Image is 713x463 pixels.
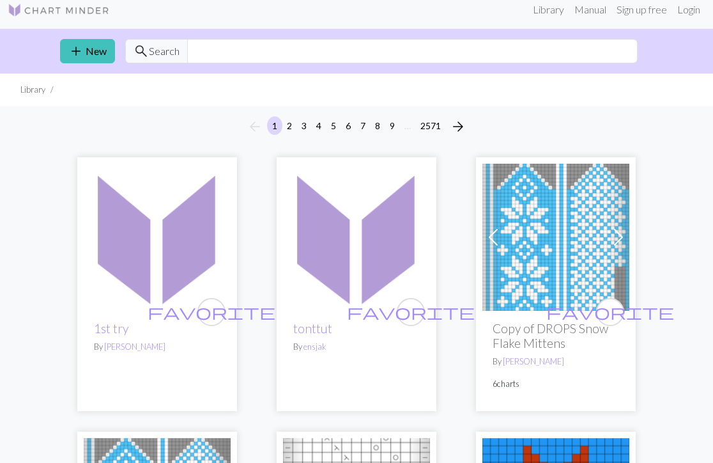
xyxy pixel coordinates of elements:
[20,84,45,96] li: Library
[134,42,149,60] span: search
[326,116,341,135] button: 5
[450,118,466,136] span: arrow_forward
[283,230,430,242] a: tonttut
[149,43,180,59] span: Search
[148,302,275,322] span: favorite
[311,116,326,135] button: 4
[546,302,674,322] span: favorite
[493,321,619,350] h2: Copy of DROPS Snow Flake Mittens
[68,42,84,60] span: add
[84,164,231,311] img: 1st try
[385,116,400,135] button: 9
[84,230,231,242] a: 1st try
[347,302,475,322] span: favorite
[8,3,110,18] img: Logo
[482,230,629,242] a: Adult Small: Right Hand
[546,299,674,325] i: favourite
[355,116,371,135] button: 7
[104,341,165,352] a: [PERSON_NAME]
[397,298,425,326] button: favourite
[415,116,446,135] button: 2571
[197,298,226,326] button: favourite
[370,116,385,135] button: 8
[296,116,312,135] button: 3
[493,356,619,368] p: By
[482,164,629,311] img: Adult Small: Right Hand
[341,116,356,135] button: 6
[450,119,466,134] i: Next
[282,116,297,135] button: 2
[293,341,420,353] p: By
[303,341,326,352] a: ensjak
[94,341,220,353] p: By
[94,321,128,336] a: 1st try
[267,116,282,135] button: 1
[283,164,430,311] img: tonttut
[596,298,624,326] button: favourite
[242,116,471,137] nav: Page navigation
[445,116,471,137] button: Next
[60,39,115,63] a: New
[347,299,475,325] i: favourite
[503,356,564,366] a: [PERSON_NAME]
[493,378,619,390] p: 6 charts
[293,321,332,336] a: tonttut
[148,299,275,325] i: favourite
